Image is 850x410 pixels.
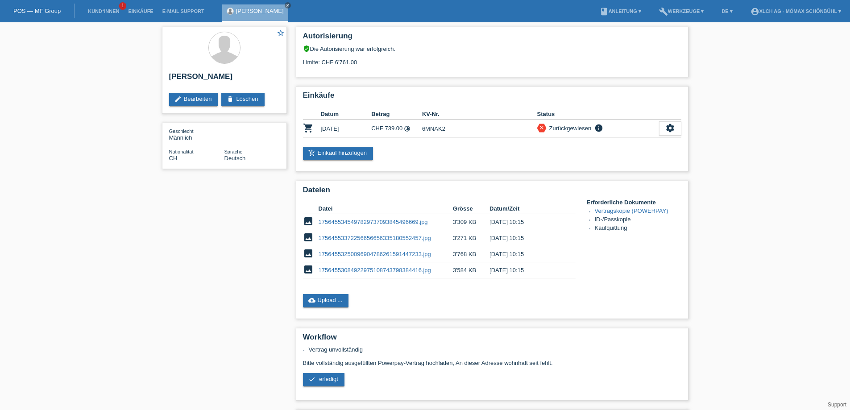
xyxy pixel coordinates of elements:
td: [DATE] 10:15 [489,246,563,262]
a: 1756455345497829737093845496669.jpg [319,219,428,225]
h2: Workflow [303,333,681,346]
a: buildWerkzeuge ▾ [655,8,709,14]
a: deleteLöschen [221,93,264,106]
a: [PERSON_NAME] [236,8,284,14]
span: Sprache [224,149,243,154]
i: image [303,264,314,275]
h2: Autorisierung [303,32,681,45]
i: check [308,376,315,383]
a: add_shopping_cartEinkauf hinzufügen [303,147,373,160]
td: 3'584 KB [453,262,489,278]
td: 3'271 KB [453,230,489,246]
a: POS — MF Group [13,8,61,14]
a: close [285,2,291,8]
div: Die Autorisierung war erfolgreich. [303,45,681,52]
li: ID-/Passkopie [595,216,681,224]
i: Fixe Raten - Zinsübernahme durch Kunde (6 Raten) [404,125,410,132]
h2: Einkäufe [303,91,681,104]
div: Männlich [169,128,224,141]
i: image [303,232,314,243]
th: Grösse [453,203,489,214]
td: [DATE] 10:15 [489,262,563,278]
td: [DATE] 10:15 [489,230,563,246]
span: Schweiz [169,155,178,162]
span: Nationalität [169,149,194,154]
i: image [303,248,314,259]
li: Vertrag unvollständig [309,346,681,353]
span: Geschlecht [169,128,194,134]
th: Betrag [371,109,422,120]
a: Einkäufe [124,8,158,14]
i: image [303,216,314,227]
a: Kund*innen [83,8,124,14]
a: cloud_uploadUpload ... [303,294,349,307]
h2: Dateien [303,186,681,199]
li: Kaufquittung [595,224,681,233]
td: 3'309 KB [453,214,489,230]
i: close [286,3,290,8]
i: delete [227,95,234,103]
div: Zurückgewiesen [547,124,592,133]
i: star_border [277,29,285,37]
div: Bitte vollständig ausgefüllten Powerpay-Vertrag hochladen, An dieser Adresse wohnhaft seit fehlt. [303,346,681,393]
i: info [593,124,604,133]
i: build [659,7,668,16]
i: POSP00026773 [303,123,314,133]
td: CHF 739.00 [371,120,422,138]
h2: [PERSON_NAME] [169,72,280,86]
i: book [600,7,609,16]
td: 3'768 KB [453,246,489,262]
a: Vertragskopie (POWERPAY) [595,207,668,214]
span: Deutsch [224,155,246,162]
th: KV-Nr. [422,109,537,120]
span: 1 [119,2,126,10]
i: add_shopping_cart [308,149,315,157]
th: Status [537,109,659,120]
span: erledigt [319,376,338,382]
th: Datum [321,109,372,120]
a: E-Mail Support [158,8,209,14]
a: 17564553250096904786261591447233.jpg [319,251,431,257]
h4: Erforderliche Dokumente [587,199,681,206]
a: check erledigt [303,373,344,386]
a: 17564553372256656656335180552457.jpg [319,235,431,241]
a: Support [828,402,846,408]
td: [DATE] 10:15 [489,214,563,230]
i: edit [174,95,182,103]
a: star_border [277,29,285,38]
td: [DATE] [321,120,372,138]
div: Limite: CHF 6'761.00 [303,52,681,66]
th: Datei [319,203,453,214]
a: 17564553084922975108743798384416.jpg [319,267,431,273]
i: account_circle [750,7,759,16]
i: settings [665,123,675,133]
a: editBearbeiten [169,93,218,106]
th: Datum/Zeit [489,203,563,214]
a: DE ▾ [717,8,737,14]
i: cloud_upload [308,297,315,304]
i: close [539,124,545,131]
td: 6MNAK2 [422,120,537,138]
a: account_circleXLCH AG - Mömax Schönbühl ▾ [746,8,846,14]
i: verified_user [303,45,310,52]
a: bookAnleitung ▾ [595,8,646,14]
